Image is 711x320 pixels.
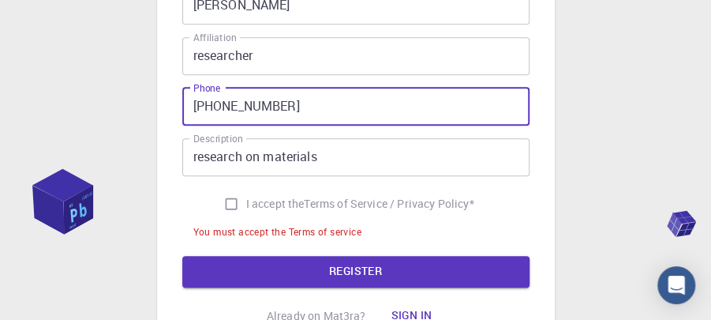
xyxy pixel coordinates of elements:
[304,196,473,212] a: Terms of Service / Privacy Policy*
[193,224,361,240] div: You must accept the Terms of service
[193,132,243,145] label: Description
[246,196,305,212] span: I accept the
[182,256,530,288] button: REGISTER
[193,31,236,44] label: Affiliation
[304,196,473,212] p: Terms of Service / Privacy Policy *
[657,266,695,304] div: Open Intercom Messenger
[193,81,220,95] label: Phone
